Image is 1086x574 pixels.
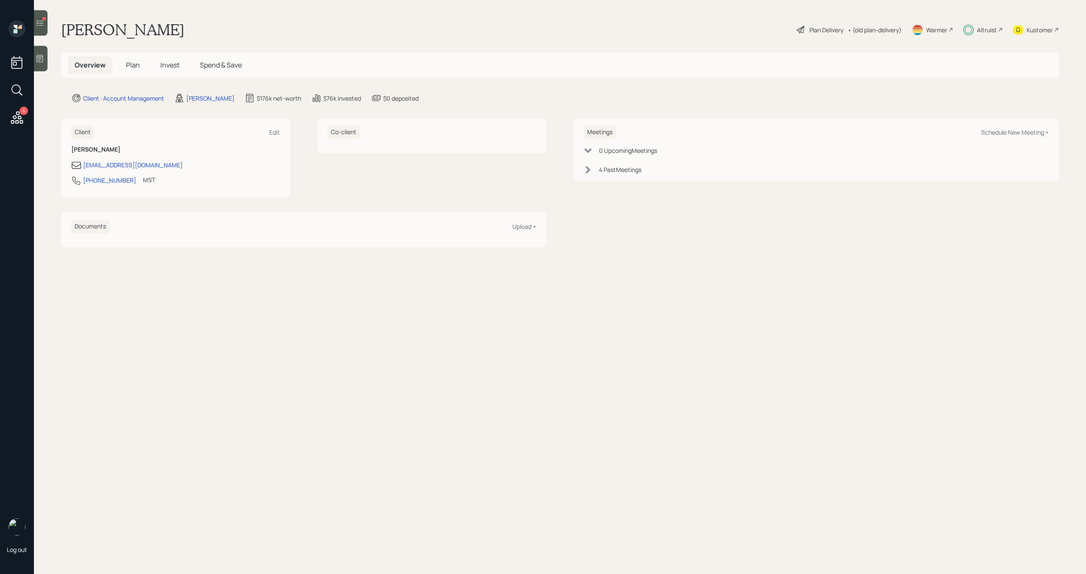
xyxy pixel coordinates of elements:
div: Schedule New Meeting + [981,128,1049,136]
span: Invest [160,60,179,70]
div: Client · Account Management [83,94,164,103]
span: Spend & Save [200,60,242,70]
h6: Documents [71,219,109,234]
div: Upload + [512,222,536,231]
div: $176k net-worth [257,94,301,103]
div: [PHONE_NUMBER] [83,176,136,185]
div: Altruist [977,25,997,34]
div: $0 deposited [383,94,419,103]
div: [EMAIL_ADDRESS][DOMAIN_NAME] [83,160,183,169]
span: Plan [126,60,140,70]
div: Edit [269,128,280,136]
h6: [PERSON_NAME] [71,146,280,153]
h6: Client [71,125,94,139]
div: $76k invested [323,94,361,103]
div: 0 Upcoming Meeting s [599,146,657,155]
h6: Meetings [584,125,616,139]
div: 5 [20,107,28,115]
div: 4 Past Meeting s [599,165,641,174]
div: Kustomer [1027,25,1053,34]
h6: Co-client [327,125,360,139]
div: [PERSON_NAME] [186,94,235,103]
h1: [PERSON_NAME] [61,20,185,39]
img: michael-russo-headshot.png [8,518,25,535]
div: Log out [7,546,27,554]
div: • (old plan-delivery) [848,25,901,34]
span: Overview [75,60,106,70]
div: Plan Delivery [809,25,843,34]
div: Warmer [926,25,947,34]
div: MST [143,175,155,184]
